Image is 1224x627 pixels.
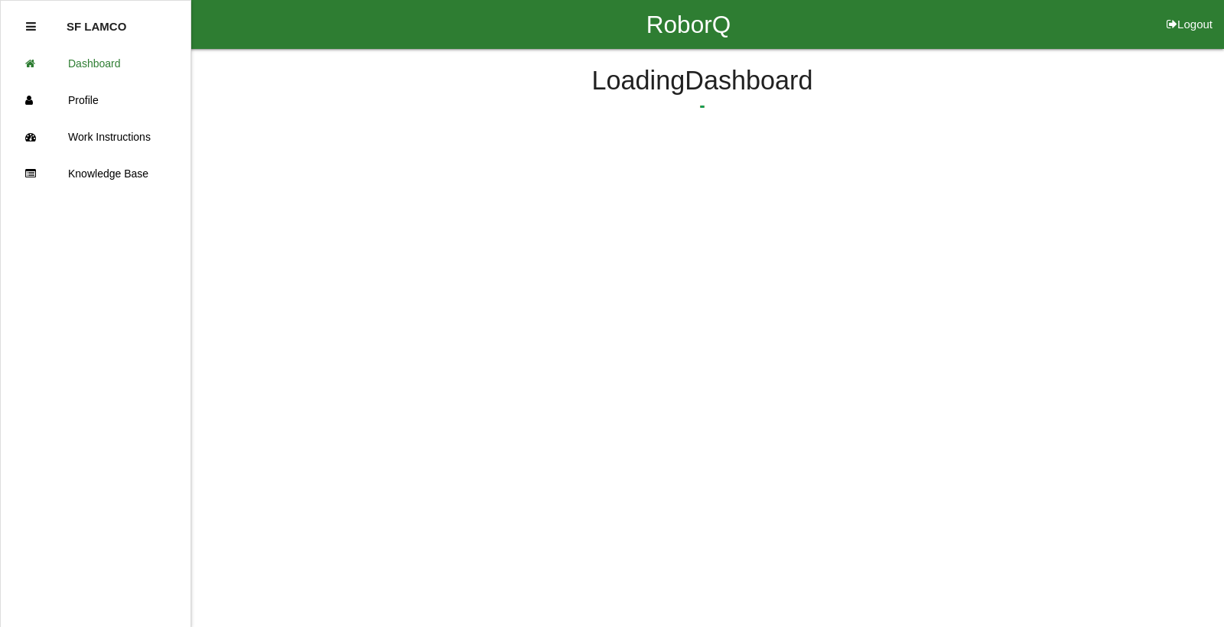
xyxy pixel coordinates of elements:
p: SF LAMCO [67,8,126,33]
div: Close [26,8,36,45]
a: Knowledge Base [1,155,190,192]
a: Profile [1,82,190,119]
h4: Loading Dashboard [229,67,1175,96]
a: Dashboard [1,45,190,82]
a: Work Instructions [1,119,190,155]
